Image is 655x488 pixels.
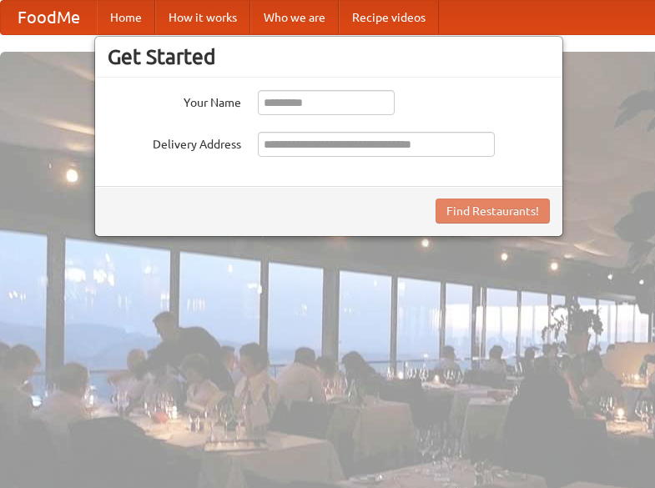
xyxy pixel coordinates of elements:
[250,1,339,34] a: Who we are
[155,1,250,34] a: How it works
[108,90,241,111] label: Your Name
[108,132,241,153] label: Delivery Address
[436,199,550,224] button: Find Restaurants!
[1,1,97,34] a: FoodMe
[339,1,439,34] a: Recipe videos
[97,1,155,34] a: Home
[108,44,550,69] h3: Get Started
